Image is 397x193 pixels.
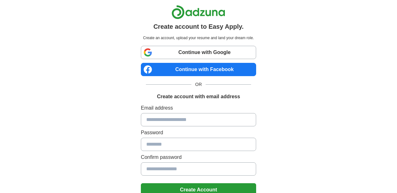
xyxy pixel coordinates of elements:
label: Email address [141,104,256,112]
img: Adzuna logo [171,5,225,19]
a: Continue with Google [141,46,256,59]
label: Confirm password [141,154,256,161]
span: OR [191,81,206,88]
a: Continue with Facebook [141,63,256,76]
h1: Create account with email address [157,93,240,100]
p: Create an account, upload your resume and land your dream role. [142,35,255,41]
h1: Create account to Easy Apply. [153,22,244,31]
label: Password [141,129,256,136]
